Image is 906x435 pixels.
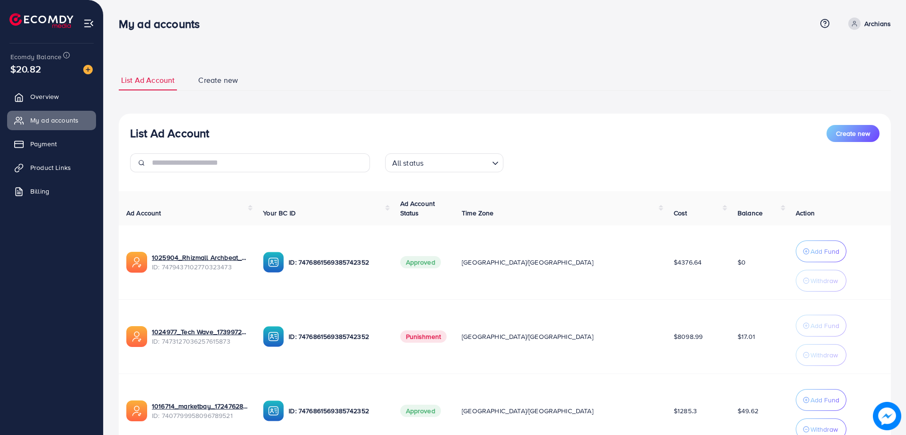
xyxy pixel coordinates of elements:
[810,275,838,286] p: Withdraw
[864,18,891,29] p: Archians
[9,13,73,28] img: logo
[674,406,697,416] span: $1285.3
[810,246,839,257] p: Add Fund
[810,349,838,361] p: Withdraw
[289,331,385,342] p: ID: 7476861569385742352
[30,139,57,149] span: Payment
[400,199,435,218] span: Ad Account Status
[810,320,839,331] p: Add Fund
[263,208,296,218] span: Your BC ID
[796,344,846,366] button: Withdraw
[30,163,71,172] span: Product Links
[30,115,79,125] span: My ad accounts
[289,257,385,268] p: ID: 7476861569385742352
[152,253,248,262] a: 1025904_Rhizmall Archbeat_1741442161001
[827,125,880,142] button: Create new
[126,326,147,347] img: ic-ads-acc.e4c84228.svg
[7,111,96,130] a: My ad accounts
[198,75,238,86] span: Create new
[796,270,846,292] button: Withdraw
[7,87,96,106] a: Overview
[796,389,846,411] button: Add Fund
[810,424,838,435] p: Withdraw
[152,327,248,337] a: 1024977_Tech Wave_1739972983986
[738,257,746,267] span: $0
[738,332,755,341] span: $17.01
[390,156,426,170] span: All status
[796,315,846,337] button: Add Fund
[810,394,839,406] p: Add Fund
[7,182,96,201] a: Billing
[796,208,815,218] span: Action
[152,262,248,272] span: ID: 7479437102770323473
[126,252,147,273] img: ic-ads-acc.e4c84228.svg
[674,257,702,267] span: $4376.64
[121,75,175,86] span: List Ad Account
[152,411,248,420] span: ID: 7407799958096789521
[152,401,248,411] a: 1016714_marketbay_1724762849692
[462,406,593,416] span: [GEOGRAPHIC_DATA]/[GEOGRAPHIC_DATA]
[83,18,94,29] img: menu
[674,208,687,218] span: Cost
[7,134,96,153] a: Payment
[385,153,503,172] div: Search for option
[130,126,209,140] h3: List Ad Account
[844,18,891,30] a: Archians
[152,253,248,272] div: <span class='underline'>1025904_Rhizmall Archbeat_1741442161001</span></br>7479437102770323473
[83,65,93,74] img: image
[126,208,161,218] span: Ad Account
[796,240,846,262] button: Add Fund
[10,52,62,62] span: Ecomdy Balance
[738,208,763,218] span: Balance
[152,337,248,346] span: ID: 7473127036257615873
[263,400,284,421] img: ic-ba-acc.ded83a64.svg
[30,92,59,101] span: Overview
[400,256,441,268] span: Approved
[263,252,284,273] img: ic-ba-acc.ded83a64.svg
[426,154,488,170] input: Search for option
[7,158,96,177] a: Product Links
[674,332,703,341] span: $8098.99
[400,330,447,343] span: Punishment
[152,327,248,346] div: <span class='underline'>1024977_Tech Wave_1739972983986</span></br>7473127036257615873
[873,402,901,430] img: image
[836,129,870,138] span: Create new
[263,326,284,347] img: ic-ba-acc.ded83a64.svg
[289,405,385,417] p: ID: 7476861569385742352
[738,406,758,416] span: $49.62
[119,17,207,31] h3: My ad accounts
[10,62,41,76] span: $20.82
[400,405,441,417] span: Approved
[462,257,593,267] span: [GEOGRAPHIC_DATA]/[GEOGRAPHIC_DATA]
[152,401,248,421] div: <span class='underline'>1016714_marketbay_1724762849692</span></br>7407799958096789521
[462,332,593,341] span: [GEOGRAPHIC_DATA]/[GEOGRAPHIC_DATA]
[126,400,147,421] img: ic-ads-acc.e4c84228.svg
[462,208,493,218] span: Time Zone
[30,186,49,196] span: Billing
